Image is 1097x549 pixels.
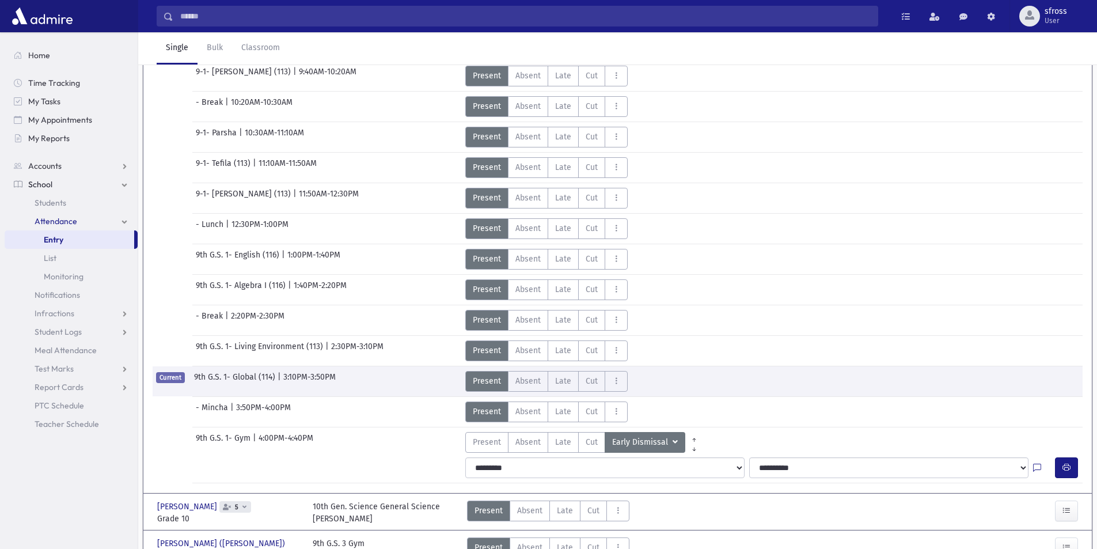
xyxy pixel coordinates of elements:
[586,161,598,173] span: Cut
[5,415,138,433] a: Teacher Schedule
[28,179,52,190] span: School
[28,96,60,107] span: My Tasks
[44,253,56,263] span: List
[28,50,50,60] span: Home
[465,157,628,178] div: AttTypes
[515,436,541,448] span: Absent
[194,371,278,392] span: 9th G.S. 1- Global (114)
[473,192,501,204] span: Present
[586,131,598,143] span: Cut
[555,131,571,143] span: Late
[515,253,541,265] span: Absent
[465,127,628,147] div: AttTypes
[35,327,82,337] span: Student Logs
[515,161,541,173] span: Absent
[1045,7,1067,16] span: sfross
[231,96,293,117] span: 10:20AM-10:30AM
[465,249,628,270] div: AttTypes
[5,74,138,92] a: Time Tracking
[465,310,628,331] div: AttTypes
[196,157,253,178] span: 9-1- Tefila (113)
[465,218,628,239] div: AttTypes
[465,96,628,117] div: AttTypes
[5,249,138,267] a: List
[236,402,291,422] span: 3:50PM-4:00PM
[239,127,245,147] span: |
[555,70,571,82] span: Late
[5,194,138,212] a: Students
[5,267,138,286] a: Monitoring
[253,157,259,178] span: |
[586,70,598,82] span: Cut
[5,157,138,175] a: Accounts
[586,406,598,418] span: Cut
[555,344,571,357] span: Late
[44,234,63,245] span: Entry
[555,222,571,234] span: Late
[473,131,501,143] span: Present
[475,505,503,517] span: Present
[196,188,293,209] span: 9-1- [PERSON_NAME] (113)
[288,279,294,300] span: |
[196,127,239,147] span: 9-1- Parsha
[586,192,598,204] span: Cut
[465,66,628,86] div: AttTypes
[517,505,542,517] span: Absent
[253,432,259,453] span: |
[198,32,232,65] a: Bulk
[44,271,83,282] span: Monitoring
[196,432,253,453] span: 9th G.S. 1- Gym
[555,161,571,173] span: Late
[225,310,231,331] span: |
[586,436,598,448] span: Cut
[555,375,571,387] span: Late
[278,371,283,392] span: |
[287,249,340,270] span: 1:00PM-1:40PM
[299,66,356,86] span: 9:40AM-10:20AM
[465,340,628,361] div: AttTypes
[196,279,288,300] span: 9th G.S. 1- Algebra I (116)
[555,406,571,418] span: Late
[225,96,231,117] span: |
[555,283,571,296] span: Late
[586,100,598,112] span: Cut
[465,432,703,453] div: AttTypes
[5,304,138,323] a: Infractions
[5,111,138,129] a: My Appointments
[5,212,138,230] a: Attendance
[35,198,66,208] span: Students
[5,129,138,147] a: My Reports
[325,340,331,361] span: |
[467,501,629,525] div: AttTypes
[473,253,501,265] span: Present
[473,222,501,234] span: Present
[5,323,138,341] a: Student Logs
[473,436,501,448] span: Present
[35,345,97,355] span: Meal Attendance
[157,32,198,65] a: Single
[282,249,287,270] span: |
[9,5,75,28] img: AdmirePro
[5,341,138,359] a: Meal Attendance
[555,100,571,112] span: Late
[231,310,284,331] span: 2:20PM-2:30PM
[586,344,598,357] span: Cut
[196,402,230,422] span: - Mincha
[605,432,685,453] button: Early Dismissal
[173,6,878,26] input: Search
[28,78,80,88] span: Time Tracking
[5,359,138,378] a: Test Marks
[555,192,571,204] span: Late
[473,375,501,387] span: Present
[293,66,299,86] span: |
[156,372,185,383] span: Current
[196,218,226,239] span: - Lunch
[515,406,541,418] span: Absent
[473,283,501,296] span: Present
[586,283,598,296] span: Cut
[586,375,598,387] span: Cut
[515,375,541,387] span: Absent
[586,314,598,326] span: Cut
[230,402,236,422] span: |
[612,436,670,449] span: Early Dismissal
